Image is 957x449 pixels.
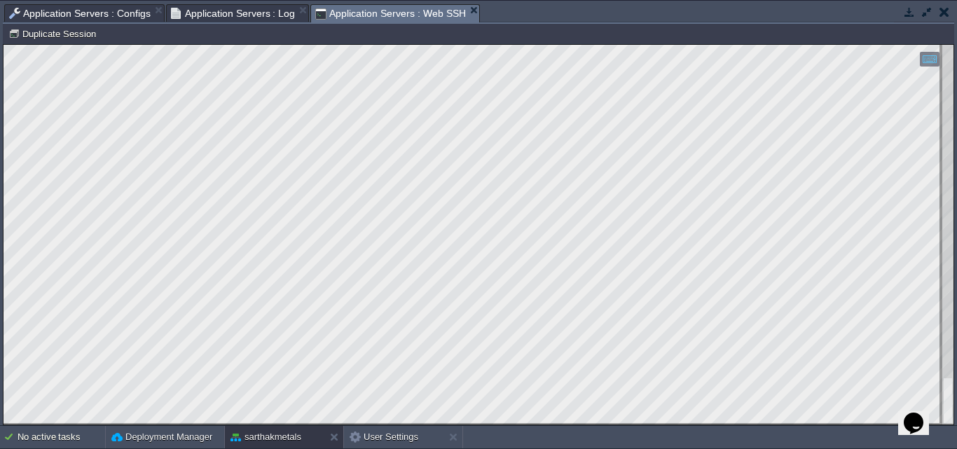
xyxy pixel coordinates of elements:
[898,393,943,435] iframe: chat widget
[18,426,105,448] div: No active tasks
[230,430,301,444] button: sarthakmetals
[350,430,418,444] button: User Settings
[9,5,151,22] span: Application Servers : Configs
[8,27,100,40] button: Duplicate Session
[111,430,212,444] button: Deployment Manager
[315,5,466,22] span: Application Servers : Web SSH
[171,5,296,22] span: Application Servers : Log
